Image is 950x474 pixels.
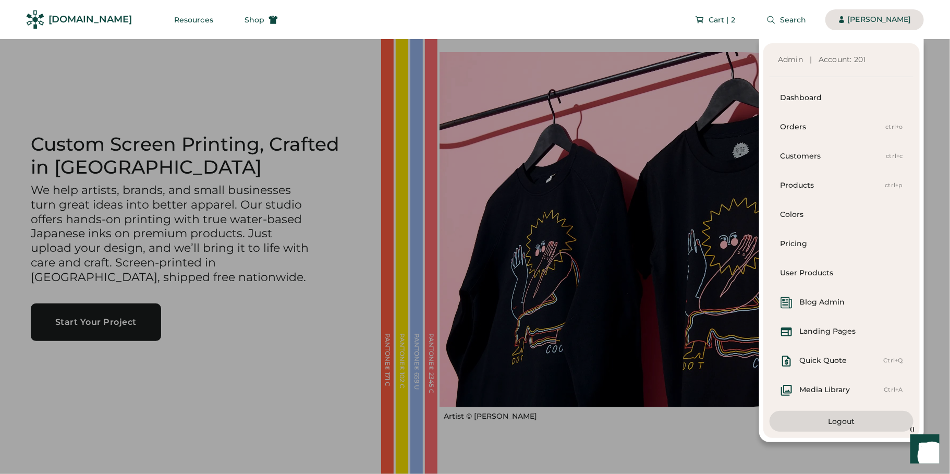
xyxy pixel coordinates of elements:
div: ctrl+o [886,123,904,131]
div: User Products [780,268,903,278]
div: Dashboard [780,93,903,103]
div: Colors [780,210,903,220]
div: [DOMAIN_NAME] [48,13,132,26]
button: Cart | 2 [683,9,748,30]
div: Admin | Account: 201 [778,55,905,65]
button: Resources [162,9,226,30]
div: Pricing [780,239,903,249]
div: ctrl+p [885,181,904,190]
div: Blog Admin [799,297,845,308]
div: Ctrl+A [884,386,904,394]
img: Rendered Logo - Screens [26,10,44,29]
div: Quick Quote [799,356,847,366]
button: Search [754,9,819,30]
iframe: Front Chat [900,427,945,472]
span: Search [780,16,807,23]
div: Products [780,180,885,191]
span: Cart | 2 [709,16,735,23]
span: Shop [245,16,264,23]
button: Logout [770,411,914,432]
button: Shop [232,9,290,30]
div: ctrl+c [886,152,904,161]
div: Ctrl+Q [884,357,904,365]
div: Landing Pages [799,326,856,337]
div: Customers [780,151,886,162]
div: Orders [780,122,886,132]
div: Media Library [799,385,850,395]
div: [PERSON_NAME] [848,15,911,25]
